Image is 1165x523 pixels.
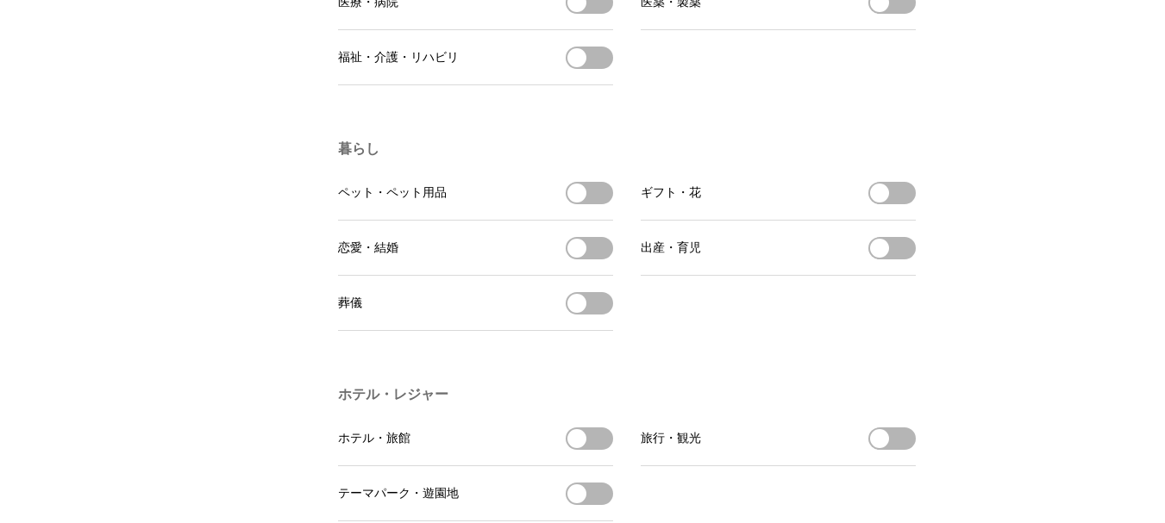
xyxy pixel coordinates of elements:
span: 旅行・観光 [641,431,701,446]
span: テーマパーク・遊園地 [338,486,459,501]
h3: 暮らし [338,140,916,159]
span: 恋愛・結婚 [338,240,398,256]
h3: ホテル・レジャー [338,386,916,404]
span: 葬儀 [338,296,362,311]
span: ペット・ペット用品 [338,185,447,201]
span: 福祉・介護・リハビリ [338,50,459,65]
span: 出産・育児 [641,240,701,256]
span: ホテル・旅館 [338,431,410,446]
span: ギフト・花 [641,185,701,201]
